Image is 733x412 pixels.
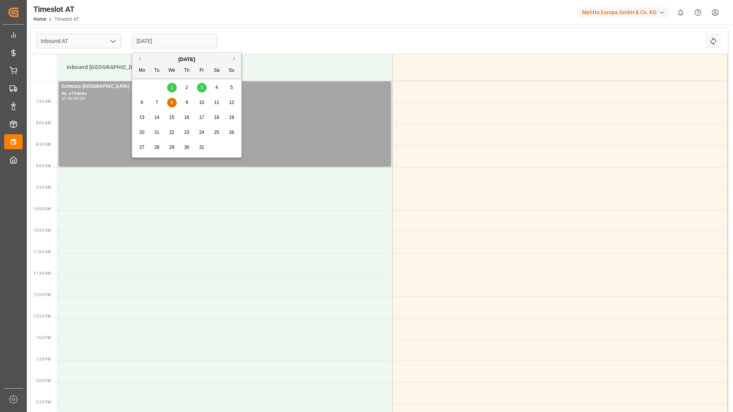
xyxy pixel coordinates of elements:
[36,379,51,383] span: 2:00 PM
[186,85,188,90] span: 2
[36,34,121,48] input: Type to search/select
[152,113,162,122] div: Choose Tuesday, October 14th, 2025
[212,98,222,107] div: Choose Saturday, October 11th, 2025
[167,128,177,137] div: Choose Wednesday, October 22nd, 2025
[212,83,222,92] div: Choose Saturday, October 4th, 2025
[182,66,192,76] div: Th
[167,98,177,107] div: Choose Wednesday, October 8th, 2025
[182,113,192,122] div: Choose Thursday, October 16th, 2025
[199,130,204,135] span: 24
[197,66,207,76] div: Fr
[33,271,51,275] span: 11:30 AM
[36,99,51,104] span: 7:30 AM
[201,85,203,90] span: 3
[139,115,144,120] span: 13
[197,128,207,137] div: Choose Friday, October 24th, 2025
[167,143,177,152] div: Choose Wednesday, October 29th, 2025
[167,83,177,92] div: Choose Wednesday, October 1st, 2025
[36,164,51,168] span: 9:00 AM
[182,143,192,152] div: Choose Thursday, October 30th, 2025
[62,97,73,100] div: 07:00
[132,56,241,63] div: [DATE]
[33,228,51,232] span: 10:30 AM
[139,130,144,135] span: 20
[62,83,388,91] div: Cofresco [GEOGRAPHIC_DATA] - Cofresco PL - 490039
[139,145,144,150] span: 27
[214,130,219,135] span: 25
[152,143,162,152] div: Choose Tuesday, October 28th, 2025
[182,98,192,107] div: Choose Thursday, October 9th, 2025
[36,357,51,361] span: 1:30 PM
[62,91,388,97] div: No. of Pallets -
[227,66,237,76] div: Su
[230,85,233,90] span: 5
[137,66,147,76] div: Mo
[33,293,51,297] span: 12:00 PM
[233,56,238,61] button: Next Month
[33,207,51,211] span: 10:00 AM
[227,128,237,137] div: Choose Sunday, October 26th, 2025
[197,83,207,92] div: Choose Friday, October 3rd, 2025
[184,145,189,150] span: 30
[33,16,46,22] a: Home
[137,113,147,122] div: Choose Monday, October 13th, 2025
[229,130,234,135] span: 26
[579,5,672,20] button: Melitta Europa GmbH & Co. KG
[186,100,188,105] span: 9
[227,98,237,107] div: Choose Sunday, October 12th, 2025
[171,100,173,105] span: 8
[212,128,222,137] div: Choose Saturday, October 25th, 2025
[182,83,192,92] div: Choose Thursday, October 2nd, 2025
[154,130,159,135] span: 21
[36,121,51,125] span: 8:00 AM
[199,145,204,150] span: 31
[156,100,158,105] span: 7
[36,336,51,340] span: 1:00 PM
[167,66,177,76] div: We
[152,98,162,107] div: Choose Tuesday, October 7th, 2025
[212,66,222,76] div: Sa
[36,185,51,190] span: 9:30 AM
[199,100,204,105] span: 10
[227,83,237,92] div: Choose Sunday, October 5th, 2025
[36,400,51,404] span: 2:30 PM
[141,100,143,105] span: 6
[137,98,147,107] div: Choose Monday, October 6th, 2025
[171,85,173,90] span: 1
[152,128,162,137] div: Choose Tuesday, October 21st, 2025
[184,130,189,135] span: 23
[229,115,234,120] span: 19
[135,80,239,155] div: month 2025-10
[33,3,79,15] div: Timeslot AT
[169,115,174,120] span: 15
[689,4,707,21] button: Help Center
[199,115,204,120] span: 17
[152,66,162,76] div: Tu
[64,60,386,74] div: Inbound [GEOGRAPHIC_DATA]
[197,113,207,122] div: Choose Friday, October 17th, 2025
[73,97,74,100] div: -
[214,100,219,105] span: 11
[169,130,174,135] span: 22
[167,113,177,122] div: Choose Wednesday, October 15th, 2025
[74,97,85,100] div: 09:00
[214,115,219,120] span: 18
[154,145,159,150] span: 28
[36,142,51,147] span: 8:30 AM
[136,56,141,61] button: Previous Month
[107,35,118,47] button: open menu
[229,100,234,105] span: 12
[169,145,174,150] span: 29
[154,115,159,120] span: 14
[137,128,147,137] div: Choose Monday, October 20th, 2025
[33,250,51,254] span: 11:00 AM
[197,98,207,107] div: Choose Friday, October 10th, 2025
[215,85,218,90] span: 4
[184,115,189,120] span: 16
[197,143,207,152] div: Choose Friday, October 31st, 2025
[579,7,669,18] div: Melitta Europa GmbH & Co. KG
[672,4,689,21] button: show 0 new notifications
[132,34,217,48] input: DD.MM.YYYY
[33,314,51,318] span: 12:30 PM
[137,143,147,152] div: Choose Monday, October 27th, 2025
